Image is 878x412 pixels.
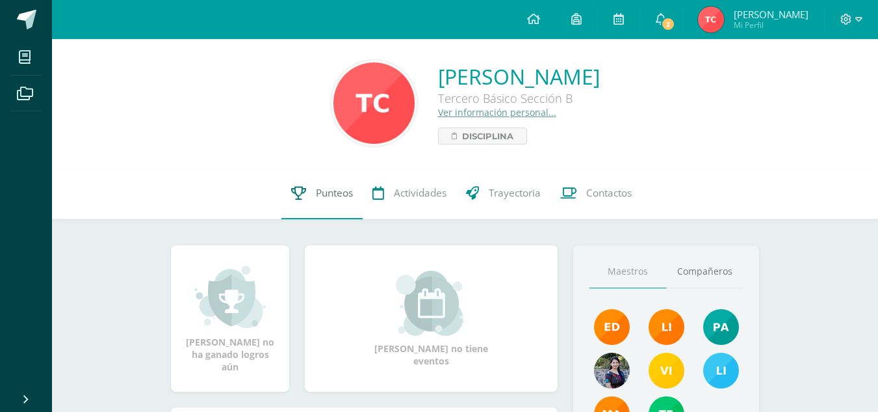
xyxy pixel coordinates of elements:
[438,62,600,90] a: [PERSON_NAME]
[195,264,266,329] img: achievement_small.png
[589,255,666,288] a: Maestros
[394,186,446,200] span: Actividades
[550,167,641,219] a: Contactos
[594,309,630,345] img: f40e456500941b1b33f0807dd74ea5cf.png
[586,186,632,200] span: Contactos
[666,255,743,288] a: Compañeros
[333,62,415,144] img: c339fca7c4651244935c32acff0ea8d0.png
[184,264,276,373] div: [PERSON_NAME] no ha ganado logros aún
[734,20,808,31] span: Mi Perfil
[649,309,684,345] img: cefb4344c5418beef7f7b4a6cc3e812c.png
[438,128,527,144] a: Disciplina
[367,271,497,367] div: [PERSON_NAME] no tiene eventos
[703,353,739,389] img: 93ccdf12d55837f49f350ac5ca2a40a5.png
[456,167,550,219] a: Trayectoria
[438,106,556,118] a: Ver información personal...
[363,167,456,219] a: Actividades
[462,128,513,144] span: Disciplina
[703,309,739,345] img: 40c28ce654064086a0d3fb3093eec86e.png
[661,17,675,31] span: 2
[316,186,353,200] span: Punteos
[698,7,724,33] img: 427d6b45988be05d04198d9509dcda7c.png
[594,353,630,389] img: 9b17679b4520195df407efdfd7b84603.png
[281,167,363,219] a: Punteos
[734,8,808,21] span: [PERSON_NAME]
[438,90,600,106] div: Tercero Básico Sección B
[649,353,684,389] img: 0ee4c74e6f621185b04bb9cfb72a2a5b.png
[396,271,467,336] img: event_small.png
[489,186,541,200] span: Trayectoria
